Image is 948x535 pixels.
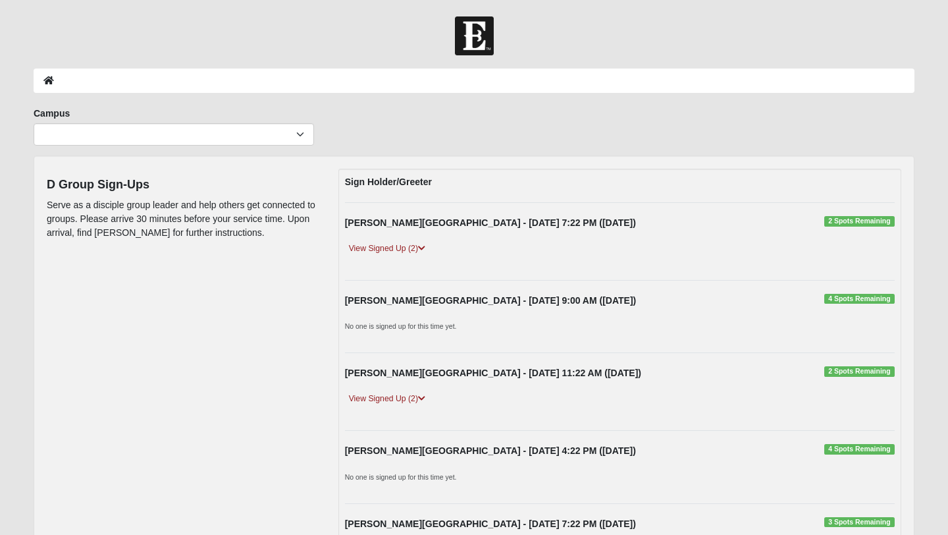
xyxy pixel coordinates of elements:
[47,198,319,240] p: Serve as a disciple group leader and help others get connected to groups. Please arrive 30 minute...
[345,217,636,228] strong: [PERSON_NAME][GEOGRAPHIC_DATA] - [DATE] 7:22 PM ([DATE])
[455,16,494,55] img: Church of Eleven22 Logo
[824,294,895,304] span: 4 Spots Remaining
[345,368,641,378] strong: [PERSON_NAME][GEOGRAPHIC_DATA] - [DATE] 11:22 AM ([DATE])
[47,178,319,192] h4: D Group Sign-Ups
[824,366,895,377] span: 2 Spots Remaining
[824,216,895,227] span: 2 Spots Remaining
[824,444,895,455] span: 4 Spots Remaining
[345,242,429,256] a: View Signed Up (2)
[345,519,636,529] strong: [PERSON_NAME][GEOGRAPHIC_DATA] - [DATE] 7:22 PM ([DATE])
[345,445,636,456] strong: [PERSON_NAME][GEOGRAPHIC_DATA] - [DATE] 4:22 PM ([DATE])
[345,295,637,306] strong: [PERSON_NAME][GEOGRAPHIC_DATA] - [DATE] 9:00 AM ([DATE])
[345,322,457,330] small: No one is signed up for this time yet.
[345,473,457,481] small: No one is signed up for this time yet.
[824,517,895,528] span: 3 Spots Remaining
[345,392,429,406] a: View Signed Up (2)
[345,177,432,187] strong: Sign Holder/Greeter
[34,107,70,120] label: Campus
